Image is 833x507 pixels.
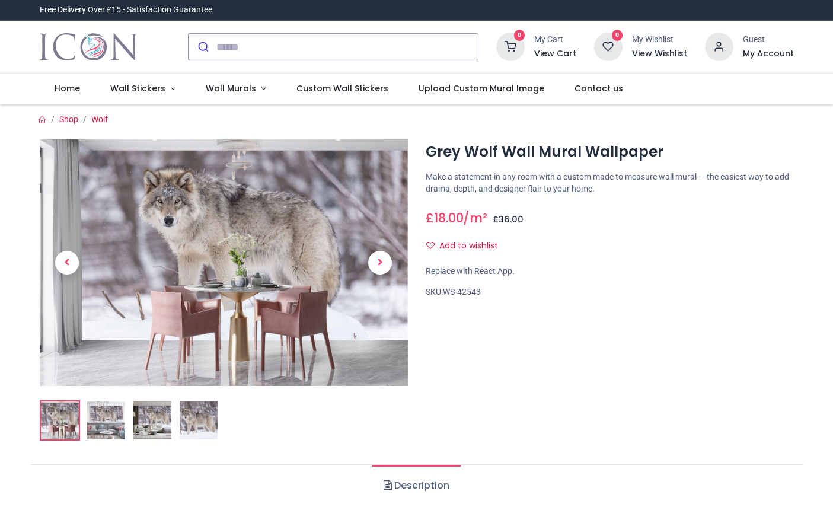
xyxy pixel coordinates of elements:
[514,30,525,41] sup: 0
[40,4,212,16] div: Free Delivery Over £15 - Satisfaction Guarantee
[545,4,794,16] iframe: Customer reviews powered by Trustpilot
[419,82,544,94] span: Upload Custom Mural Image
[55,251,79,275] span: Previous
[443,287,481,296] span: WS-42543
[612,30,623,41] sup: 0
[434,209,464,227] span: 18.00
[180,401,218,439] img: WS-42543-04
[493,213,524,225] span: £
[133,401,171,439] img: WS-42543-03
[496,42,525,51] a: 0
[534,34,576,46] div: My Cart
[743,34,794,46] div: Guest
[95,74,191,104] a: Wall Stickers
[41,401,79,439] img: Grey Wolf Wall Mural Wallpaper
[368,251,392,275] span: Next
[743,48,794,60] a: My Account
[534,48,576,60] a: View Cart
[575,82,623,94] span: Contact us
[426,171,794,194] p: Make a statement in any room with a custom made to measure wall mural — the easiest way to add dr...
[426,286,794,298] div: SKU:
[40,30,138,63] a: Logo of Icon Wall Stickers
[59,114,78,124] a: Shop
[110,82,165,94] span: Wall Stickers
[632,48,687,60] a: View Wishlist
[40,30,138,63] img: Icon Wall Stickers
[189,34,216,60] button: Submit
[426,266,794,278] div: Replace with React App.
[87,401,125,439] img: WS-42543-02
[426,236,508,256] button: Add to wishlistAdd to wishlist
[91,114,108,124] a: Wolf
[372,465,461,506] a: Description
[40,177,95,349] a: Previous
[296,82,388,94] span: Custom Wall Stickers
[463,209,487,227] span: /m²
[426,142,794,162] h1: Grey Wolf Wall Mural Wallpaper
[40,139,408,386] img: Grey Wolf Wall Mural Wallpaper
[352,177,407,349] a: Next
[499,213,524,225] span: 36.00
[55,82,80,94] span: Home
[206,82,256,94] span: Wall Murals
[426,209,464,227] span: £
[594,42,623,51] a: 0
[632,34,687,46] div: My Wishlist
[190,74,281,104] a: Wall Murals
[426,241,435,250] i: Add to wishlist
